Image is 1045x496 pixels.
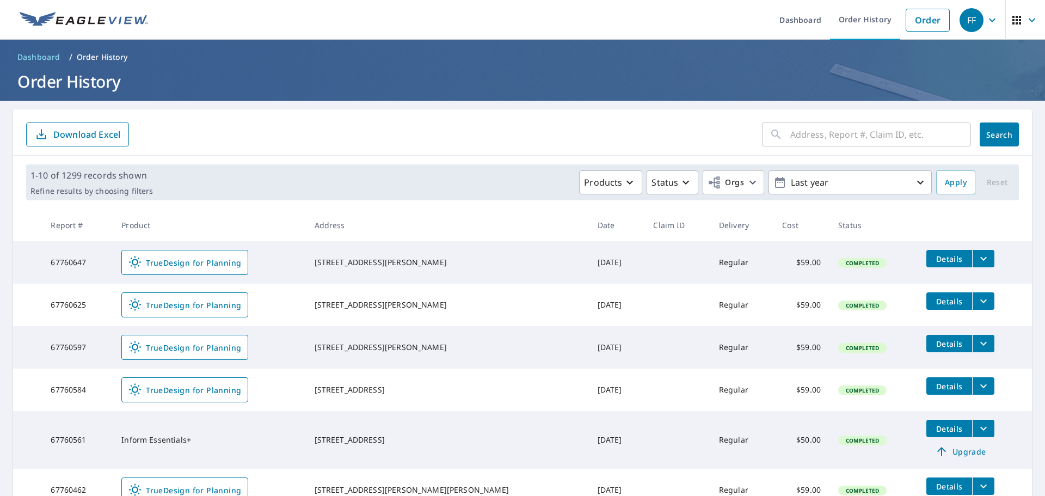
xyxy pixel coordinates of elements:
p: 1-10 of 1299 records shown [30,169,153,182]
th: Address [306,209,589,241]
a: Dashboard [13,48,65,66]
img: EV Logo [20,12,148,28]
span: Apply [945,176,967,189]
th: Cost [773,209,829,241]
td: [DATE] [589,411,645,469]
button: filesDropdownBtn-67760597 [972,335,994,352]
td: $59.00 [773,284,829,326]
td: 67760597 [42,326,113,369]
th: Delivery [710,209,773,241]
button: detailsBtn-67760625 [926,292,972,310]
button: Status [647,170,698,194]
td: 67760561 [42,411,113,469]
button: Last year [769,170,932,194]
span: TrueDesign for Planning [128,256,241,269]
td: [DATE] [589,326,645,369]
p: Products [584,176,622,189]
button: filesDropdownBtn-67760561 [972,420,994,437]
p: Refine results by choosing filters [30,186,153,196]
span: Details [933,254,966,264]
span: TrueDesign for Planning [128,298,241,311]
div: [STREET_ADDRESS][PERSON_NAME] [315,342,580,353]
a: TrueDesign for Planning [121,377,248,402]
button: detailsBtn-67760462 [926,477,972,495]
span: Search [988,130,1010,140]
td: [DATE] [589,284,645,326]
span: Details [933,481,966,492]
td: Regular [710,284,773,326]
td: $50.00 [773,411,829,469]
span: Completed [839,259,886,267]
span: Details [933,339,966,349]
div: [STREET_ADDRESS] [315,384,580,395]
span: Orgs [708,176,744,189]
td: $59.00 [773,241,829,284]
button: filesDropdownBtn-67760625 [972,292,994,310]
a: TrueDesign for Planning [121,250,248,275]
button: Apply [936,170,975,194]
span: Completed [839,344,886,352]
button: Orgs [703,170,764,194]
p: Status [651,176,678,189]
button: filesDropdownBtn-67760647 [972,250,994,267]
button: detailsBtn-67760561 [926,420,972,437]
span: Completed [839,302,886,309]
p: Download Excel [53,128,120,140]
button: detailsBtn-67760647 [926,250,972,267]
td: Regular [710,326,773,369]
span: Completed [839,437,886,444]
button: Download Excel [26,123,129,146]
button: detailsBtn-67760584 [926,377,972,395]
a: Order [906,9,950,32]
button: filesDropdownBtn-67760462 [972,477,994,495]
span: TrueDesign for Planning [128,383,241,396]
span: Completed [839,387,886,394]
td: 67760584 [42,369,113,411]
span: Details [933,381,966,391]
div: [STREET_ADDRESS] [315,434,580,445]
input: Address, Report #, Claim ID, etc. [790,119,971,150]
td: Regular [710,411,773,469]
td: Inform Essentials+ [113,411,305,469]
td: Regular [710,369,773,411]
span: TrueDesign for Planning [128,341,241,354]
li: / [69,51,72,64]
td: $59.00 [773,326,829,369]
td: [DATE] [589,241,645,284]
span: Completed [839,487,886,494]
div: [STREET_ADDRESS][PERSON_NAME][PERSON_NAME] [315,485,580,495]
td: $59.00 [773,369,829,411]
span: Details [933,424,966,434]
th: Claim ID [644,209,710,241]
span: Dashboard [17,52,60,63]
th: Report # [42,209,113,241]
p: Order History [77,52,128,63]
a: TrueDesign for Planning [121,292,248,317]
td: Regular [710,241,773,284]
span: Upgrade [933,445,988,458]
nav: breadcrumb [13,48,1032,66]
button: filesDropdownBtn-67760584 [972,377,994,395]
td: [DATE] [589,369,645,411]
div: FF [960,8,983,32]
div: [STREET_ADDRESS][PERSON_NAME] [315,299,580,310]
button: detailsBtn-67760597 [926,335,972,352]
div: [STREET_ADDRESS][PERSON_NAME] [315,257,580,268]
button: Products [579,170,642,194]
th: Date [589,209,645,241]
button: Search [980,123,1019,146]
th: Status [829,209,918,241]
td: 67760625 [42,284,113,326]
th: Product [113,209,305,241]
a: TrueDesign for Planning [121,335,248,360]
span: Details [933,296,966,307]
p: Last year [786,173,914,192]
h1: Order History [13,70,1032,93]
a: Upgrade [926,443,994,460]
td: 67760647 [42,241,113,284]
